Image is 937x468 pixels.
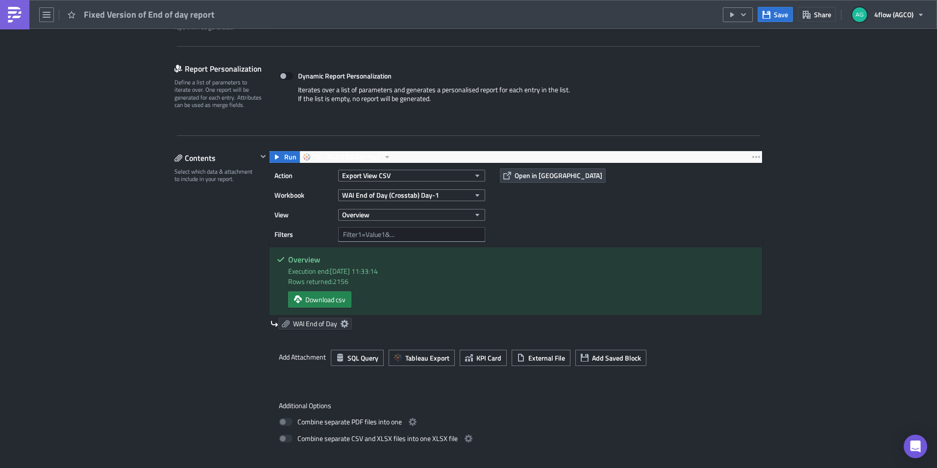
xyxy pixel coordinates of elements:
[528,353,565,363] span: External File
[288,256,755,263] h5: Overview
[174,168,257,183] div: Select which data & attachment to include in your report.
[331,350,384,366] button: SQL Query
[476,353,501,363] span: KPI Card
[297,416,402,428] span: Combine separate PDF files into one
[305,294,345,305] span: Download csv
[814,9,831,20] span: Share
[174,1,263,31] div: Optionally, perform a condition check before generating and sending a report. Only if true, the r...
[338,209,485,221] button: Overview
[288,291,351,308] a: Download csv
[342,190,439,200] span: WAI End of Day (Crosstab) Day-1
[257,151,269,162] button: Hide content
[278,318,352,330] a: WAI End of Day
[4,4,468,12] body: Rich Text Area. Press ALT-0 for help.
[338,170,485,182] button: Export View CSV
[297,433,458,444] span: Combine separate CSV and XLSX files into one XLSX file
[460,350,507,366] button: KPI Card
[174,61,269,76] div: Report Personalization
[274,188,333,203] label: Workbook
[851,6,868,23] img: Avatar
[342,170,391,181] span: Export View CSV
[84,9,216,20] span: Fixed Version of End of day report
[389,350,455,366] button: Tableau Export
[288,266,755,276] div: Execution end: [DATE] 11:33:14
[284,151,296,163] span: Run
[279,401,752,410] label: Additional Options
[405,353,449,363] span: Tableau Export
[338,227,485,242] input: Filter1=Value1&...
[279,350,326,364] label: Add Attachment
[298,71,392,81] strong: Dynamic Report Personalization
[274,227,333,242] label: Filters
[342,209,370,220] span: Overview
[288,276,755,286] div: Rows returned: 2156
[270,151,300,163] button: Run
[575,350,646,366] button: Add Saved Block
[274,208,333,222] label: View
[174,151,257,165] div: Contents
[274,168,333,183] label: Action
[874,9,913,20] span: 4flow (AGCO)
[500,168,606,183] button: Open in [GEOGRAPHIC_DATA]
[798,7,836,22] button: Share
[758,7,793,22] button: Save
[299,151,395,163] button: TS - AGCO NA 4m Mail
[512,350,570,366] button: External File
[904,435,927,458] div: Open Intercom Messenger
[174,78,263,109] div: Define a list of parameters to iterate over. One report will be generated for each entry. Attribu...
[314,151,380,163] span: TS - AGCO NA 4m Mail
[846,4,930,26] button: 4flow (AGCO)
[293,319,337,328] span: WAI End of Day
[515,170,602,181] span: Open in [GEOGRAPHIC_DATA]
[338,189,485,201] button: WAI End of Day (Crosstab) Day-1
[592,353,641,363] span: Add Saved Block
[347,353,378,363] span: SQL Query
[774,9,788,20] span: Save
[7,7,23,23] img: PushMetrics
[279,85,752,110] div: Iterates over a list of parameters and generates a personalised report for each entry in the list...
